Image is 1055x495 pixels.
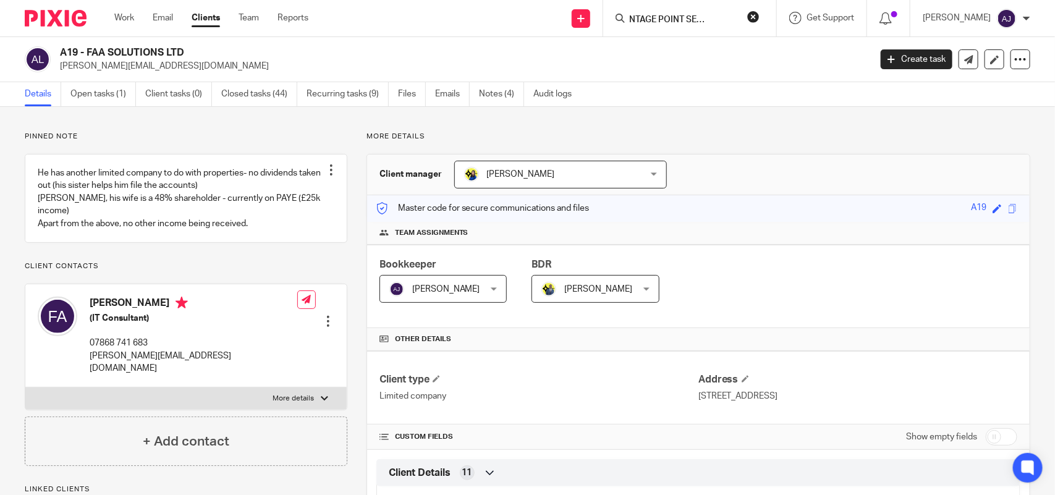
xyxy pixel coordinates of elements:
button: Clear [747,11,760,23]
span: BDR [532,260,551,269]
h4: CUSTOM FIELDS [379,432,698,442]
p: Master code for secure communications and files [376,202,590,214]
h3: Client manager [379,168,442,180]
h2: A19 - FAA SOLUTIONS LTD [60,46,701,59]
img: svg%3E [25,46,51,72]
p: More details [366,132,1030,142]
a: Create task [881,49,952,69]
p: More details [273,394,315,404]
label: Show empty fields [906,431,977,443]
span: [PERSON_NAME] [412,285,480,294]
p: [PERSON_NAME] [923,12,991,24]
a: Closed tasks (44) [221,82,297,106]
span: [PERSON_NAME] [564,285,632,294]
h4: + Add contact [143,432,229,451]
a: Reports [278,12,308,24]
h4: Client type [379,373,698,386]
p: [PERSON_NAME][EMAIL_ADDRESS][DOMAIN_NAME] [60,60,862,72]
a: Clients [192,12,220,24]
div: A19 [971,201,986,216]
a: Emails [435,82,470,106]
a: Files [398,82,426,106]
h5: (IT Consultant) [90,312,297,324]
p: Pinned note [25,132,347,142]
a: Recurring tasks (9) [307,82,389,106]
span: Client Details [389,467,451,480]
span: Team assignments [395,228,468,238]
a: Notes (4) [479,82,524,106]
img: Dennis-Starbridge.jpg [541,282,556,297]
span: Get Support [807,14,854,22]
a: Work [114,12,134,24]
p: Client contacts [25,261,347,271]
h4: [PERSON_NAME] [90,297,297,312]
a: Email [153,12,173,24]
a: Client tasks (0) [145,82,212,106]
p: Limited company [379,390,698,402]
p: Linked clients [25,484,347,494]
a: Details [25,82,61,106]
p: [PERSON_NAME][EMAIL_ADDRESS][DOMAIN_NAME] [90,350,297,375]
img: Bobo-Starbridge%201.jpg [464,167,479,182]
a: Audit logs [533,82,581,106]
a: Open tasks (1) [70,82,136,106]
img: svg%3E [38,297,77,336]
span: Other details [395,334,451,344]
a: Team [239,12,259,24]
span: 11 [462,467,472,479]
h4: Address [698,373,1017,386]
img: svg%3E [997,9,1017,28]
span: [PERSON_NAME] [487,170,555,179]
span: Bookkeeper [379,260,436,269]
p: [STREET_ADDRESS] [698,390,1017,402]
img: Pixie [25,10,87,27]
p: 07868 741 683 [90,337,297,349]
i: Primary [176,297,188,309]
img: svg%3E [389,282,404,297]
input: Search [628,15,739,26]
